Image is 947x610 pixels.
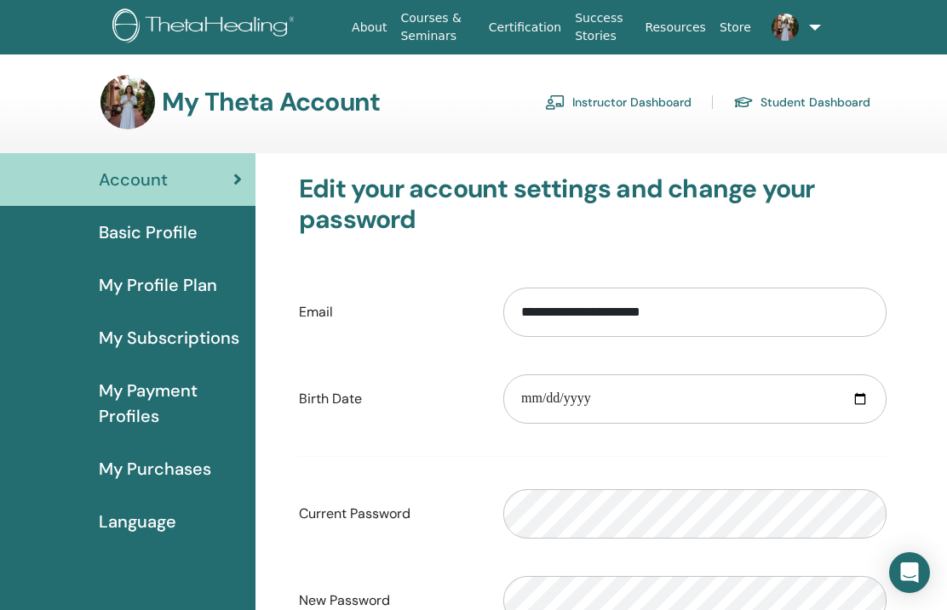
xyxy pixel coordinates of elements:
[772,14,799,41] img: default.jpg
[286,296,491,328] label: Email
[345,12,393,43] a: About
[713,12,758,43] a: Store
[100,75,155,129] img: default.jpg
[99,456,211,482] span: My Purchases
[99,325,239,351] span: My Subscriptions
[889,552,930,593] div: Open Intercom Messenger
[545,94,565,110] img: chalkboard-teacher.svg
[733,95,754,110] img: graduation-cap.svg
[112,9,301,47] img: logo.png
[99,219,198,245] span: Basic Profile
[99,378,242,429] span: My Payment Profiles
[99,272,217,298] span: My Profile Plan
[99,167,168,192] span: Account
[393,3,481,52] a: Courses & Seminars
[482,12,568,43] a: Certification
[545,88,692,116] a: Instructor Dashboard
[286,498,491,530] label: Current Password
[99,509,176,534] span: Language
[162,87,380,117] h3: My Theta Account
[286,383,491,415] label: Birth Date
[568,3,638,52] a: Success Stories
[733,88,870,116] a: Student Dashboard
[299,174,887,235] h3: Edit your account settings and change your password
[638,12,713,43] a: Resources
